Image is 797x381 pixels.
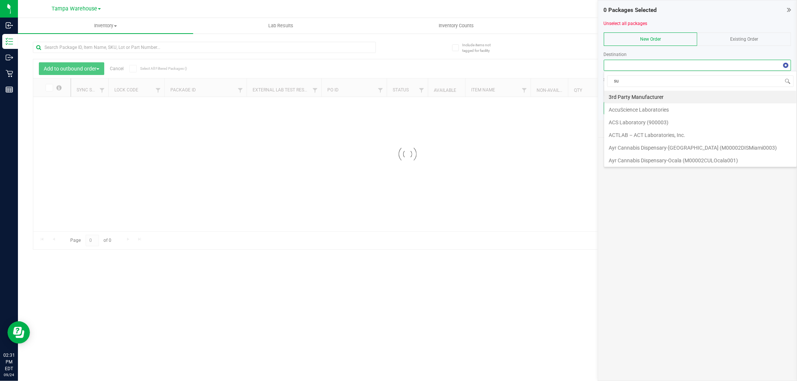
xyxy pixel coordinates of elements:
[368,18,544,34] a: Inventory Counts
[604,116,797,129] li: ACS Laboratory (900003)
[6,86,13,93] inline-svg: Reports
[604,103,797,116] li: AccuScience Laboratories
[33,42,376,53] input: Search Package ID, Item Name, SKU, Lot or Part Number...
[193,18,368,34] a: Lab Results
[604,129,797,141] li: ACTLAB – ACT Laboratories, Inc.
[52,6,97,12] span: Tampa Warehouse
[462,42,500,53] span: Include items not tagged for facility
[6,54,13,61] inline-svg: Outbound
[640,37,661,42] span: New Order
[258,22,303,29] span: Lab Results
[3,352,15,372] p: 02:31 PM EDT
[604,21,648,26] a: Unselect all packages
[730,37,758,42] span: Existing Order
[18,18,193,34] a: Inventory
[604,91,797,103] li: 3rd Party Manufacturer
[18,22,193,29] span: Inventory
[6,70,13,77] inline-svg: Retail
[6,38,13,45] inline-svg: Inventory
[6,22,13,29] inline-svg: Inbound
[604,154,797,167] li: Ayr Cannabis Dispensary-Ocala (M00002CULOcala001)
[7,321,30,344] iframe: Resource center
[3,372,15,378] p: 09/24
[429,22,484,29] span: Inventory Counts
[604,141,797,154] li: Ayr Cannabis Dispensary-[GEOGRAPHIC_DATA] (M00002DISMiami0003)
[604,52,627,57] span: Destination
